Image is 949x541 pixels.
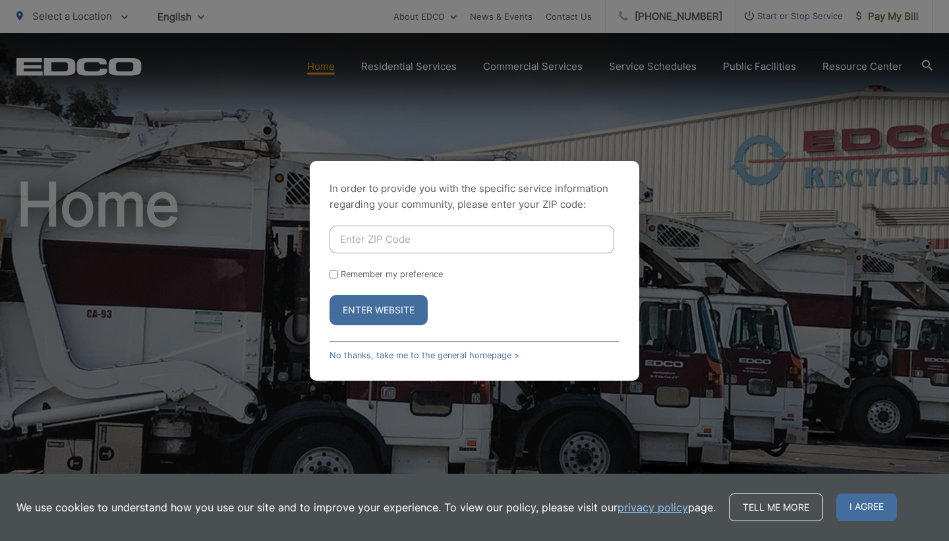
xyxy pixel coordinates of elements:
[729,493,823,521] a: Tell me more
[330,295,428,325] button: Enter Website
[330,226,614,253] input: Enter ZIP Code
[836,493,897,521] span: I agree
[16,499,716,515] p: We use cookies to understand how you use our site and to improve your experience. To view our pol...
[618,499,688,515] a: privacy policy
[341,269,443,279] label: Remember my preference
[330,181,619,212] p: In order to provide you with the specific service information regarding your community, please en...
[330,350,519,360] a: No thanks, take me to the general homepage >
